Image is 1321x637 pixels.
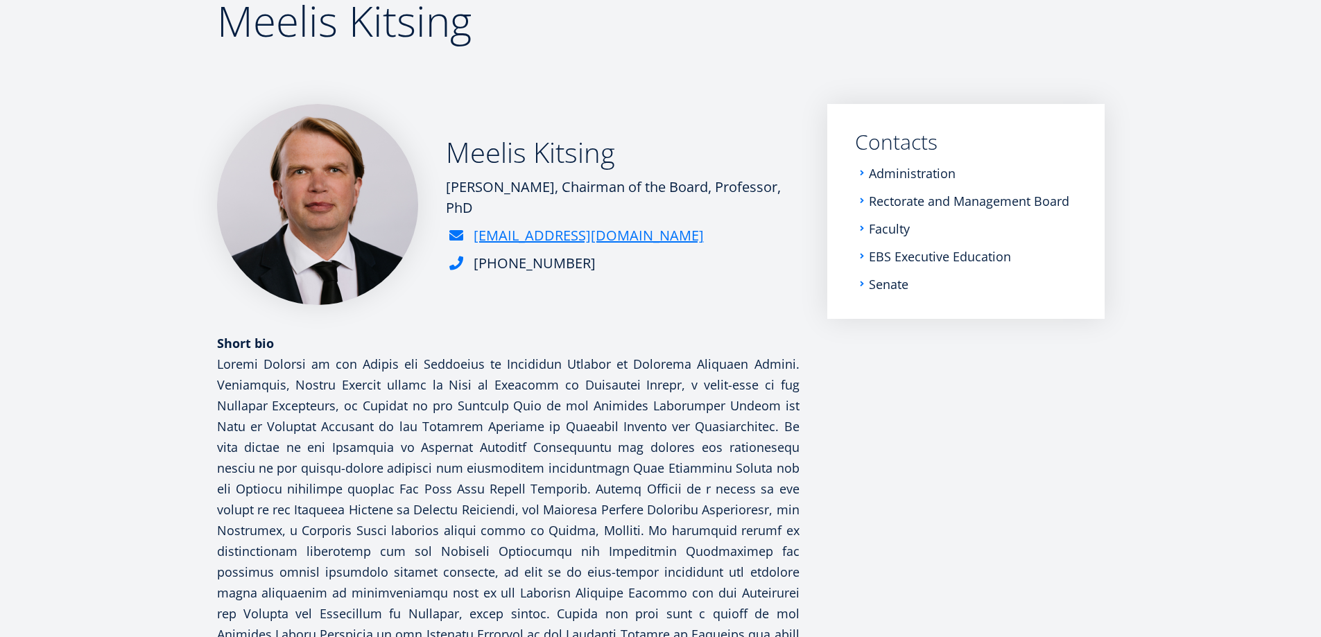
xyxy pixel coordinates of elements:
div: [PERSON_NAME], Chairman of the Board, Professor, PhD [446,177,800,218]
a: Faculty [869,222,910,236]
a: [EMAIL_ADDRESS][DOMAIN_NAME] [474,225,704,246]
h2: Meelis Kitsing [446,135,800,170]
a: Rectorate and Management Board [869,194,1069,208]
a: Senate [869,277,908,291]
a: Administration [869,166,956,180]
a: Contacts [855,132,1077,152]
img: Meelis Kitsing [217,104,418,305]
a: EBS Executive Education [869,250,1011,263]
div: Short bio [217,333,800,354]
div: [PHONE_NUMBER] [474,253,596,274]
